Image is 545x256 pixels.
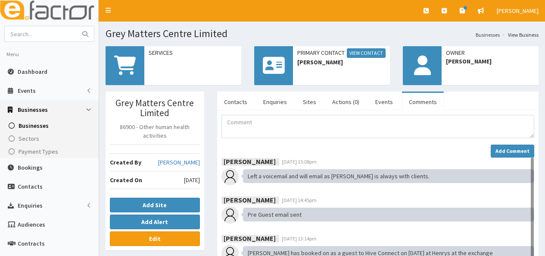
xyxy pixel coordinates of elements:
[158,158,200,167] a: [PERSON_NAME]
[18,221,45,228] span: Audiences
[500,31,539,38] li: View Business
[221,115,534,138] textarea: Comment
[476,31,500,38] a: Businesses
[256,93,294,111] a: Enquiries
[143,201,167,209] b: Add Site
[282,235,317,242] span: [DATE] 13:14pm
[18,106,48,114] span: Businesses
[5,26,77,41] input: Search...
[19,122,49,130] span: Businesses
[110,123,200,140] p: 86900 - Other human health activities
[446,57,534,66] span: [PERSON_NAME]
[149,48,237,57] span: Services
[184,176,200,184] span: [DATE]
[110,176,142,184] b: Created On
[497,7,539,15] span: [PERSON_NAME]
[18,164,43,171] span: Bookings
[18,87,36,95] span: Events
[282,197,317,203] span: [DATE] 14:45pm
[110,158,141,166] b: Created By
[18,202,43,209] span: Enquiries
[368,93,400,111] a: Events
[495,148,529,154] strong: Add Comment
[18,68,47,76] span: Dashboard
[2,145,99,158] a: Payment Types
[2,132,99,145] a: Sectors
[347,48,386,58] a: View Contact
[297,48,386,58] span: Primary Contact
[106,28,539,39] h1: Grey Matters Centre Limited
[2,119,99,132] a: Businesses
[110,215,200,229] button: Add Alert
[297,58,386,66] span: [PERSON_NAME]
[491,145,534,158] button: Add Comment
[217,93,254,111] a: Contacts
[110,98,200,118] h3: Grey Matters Centre Limited
[110,231,200,246] a: Edit
[224,157,276,165] b: [PERSON_NAME]
[402,93,444,111] a: Comments
[18,240,45,247] span: Contracts
[325,93,366,111] a: Actions (0)
[224,195,276,204] b: [PERSON_NAME]
[446,48,534,57] span: Owner
[224,234,276,242] b: [PERSON_NAME]
[141,218,168,226] b: Add Alert
[19,148,58,155] span: Payment Types
[296,93,323,111] a: Sites
[18,183,43,190] span: Contacts
[282,158,317,165] span: [DATE] 15:08pm
[243,208,534,221] div: Pre Guest email sent
[243,169,534,183] div: Left a voicemail and will email as [PERSON_NAME] is always with clients.
[149,235,161,243] b: Edit
[19,135,39,142] span: Sectors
